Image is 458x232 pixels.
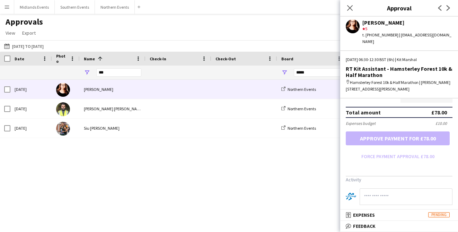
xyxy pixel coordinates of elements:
span: Name [84,56,95,61]
div: [DATE] 06:30-12:30 BST (6h) | Kit Marshal [346,57,452,63]
a: Northern Events [281,87,316,92]
div: [DATE] [10,80,52,99]
button: Open Filter Menu [84,69,90,76]
a: Northern Events [281,126,316,131]
mat-expansion-panel-header: Feedback [340,221,458,231]
div: Total amount [346,109,381,116]
span: Check-In [150,56,166,61]
button: [DATE] to [DATE] [3,42,45,50]
input: Name Filter Input [96,68,141,77]
span: Feedback [353,223,376,229]
a: Northern Events [281,106,316,111]
div: Expenses budget [346,121,376,126]
span: Export [22,30,36,36]
img: Angelina Teofilova [56,83,70,97]
div: £10.00 [435,121,452,126]
a: View [3,28,18,37]
span: Northern Events [288,126,316,131]
span: Board [281,56,293,61]
img: Jehangir Ashfaq Bhatti [56,102,70,116]
button: Midlands Events [14,0,55,14]
span: Check-Out [215,56,236,61]
div: RT Kit Assistant - Hamsterley Forest 10k & Half Marathon [346,66,452,78]
div: Hamsterley Forest 10k & Half Marathon | [PERSON_NAME][STREET_ADDRESS][PERSON_NAME] [346,79,452,92]
div: [PERSON_NAME] [PERSON_NAME] [80,99,146,118]
input: Board Filter Input [294,68,342,77]
div: 5 [362,26,452,32]
span: Pending [428,212,450,217]
div: [PERSON_NAME] [80,80,146,99]
div: [PERSON_NAME] [362,19,452,26]
div: £78.00 [431,109,447,116]
button: Southern Events [55,0,95,14]
h3: Approval [340,3,458,12]
button: Open Filter Menu [281,69,288,76]
button: Northern Events [95,0,135,14]
span: Date [15,56,24,61]
img: Siu ao Tsang [56,122,70,136]
span: Northern Events [288,87,316,92]
span: Expenses [353,212,375,218]
div: [DATE] [10,119,52,138]
div: t. [PHONE_NUMBER] | [EMAIL_ADDRESS][DOMAIN_NAME] [362,32,452,44]
div: Siu [PERSON_NAME] [80,119,146,138]
span: Northern Events [288,106,316,111]
span: View [6,30,15,36]
h3: Activity [346,177,452,183]
a: Export [19,28,38,37]
div: [DATE] [10,99,52,118]
span: Photo [56,53,67,64]
mat-expansion-panel-header: ExpensesPending [340,210,458,220]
